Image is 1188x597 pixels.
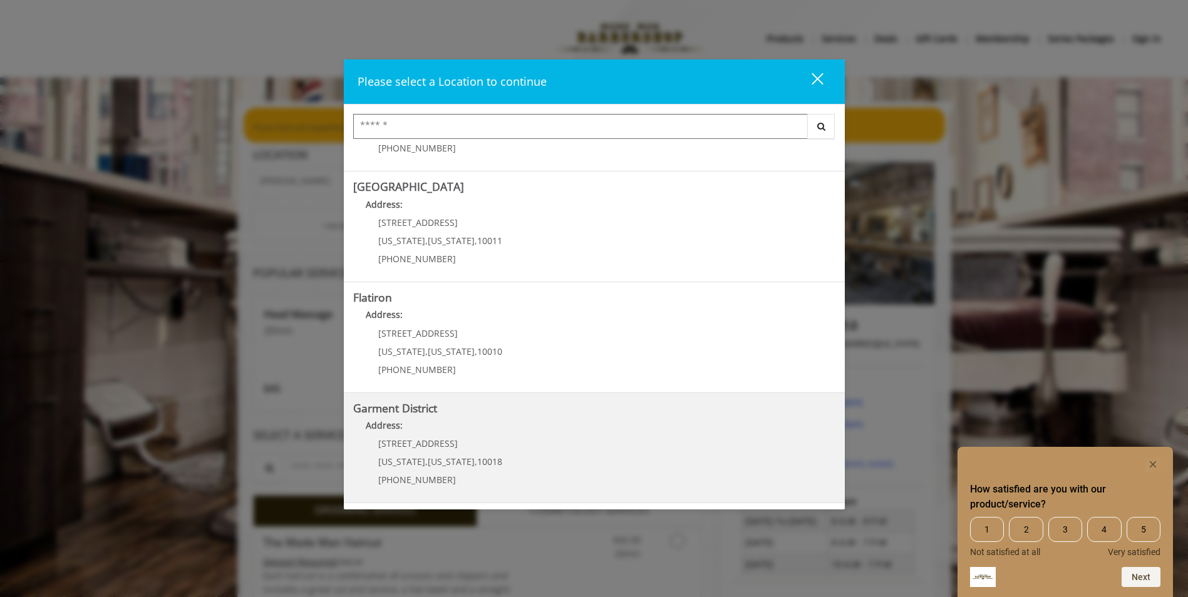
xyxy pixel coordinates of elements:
div: Center Select [353,114,835,145]
span: [US_STATE] [428,235,475,247]
input: Search Center [353,114,808,139]
span: [US_STATE] [428,456,475,467]
span: 3 [1048,517,1082,542]
span: , [475,345,477,357]
b: [GEOGRAPHIC_DATA] [353,179,464,194]
b: Address: [366,198,403,210]
div: How satisfied are you with our product/service? Select an option from 1 to 5, with 1 being Not sa... [970,457,1160,587]
b: Garment District [353,401,437,416]
span: , [425,235,428,247]
button: Next question [1122,567,1160,587]
div: How satisfied are you with our product/service? Select an option from 1 to 5, with 1 being Not sa... [970,517,1160,557]
span: [PHONE_NUMBER] [378,474,456,486]
span: [PHONE_NUMBER] [378,253,456,265]
span: 5 [1127,517,1160,542]
span: [PHONE_NUMBER] [378,364,456,375]
button: Hide survey [1145,457,1160,472]
span: 1 [970,517,1004,542]
span: Please select a Location to continue [358,74,547,89]
span: [US_STATE] [378,345,425,357]
button: close dialog [788,69,831,94]
i: Search button [814,122,829,131]
span: , [475,456,477,467]
span: , [425,345,428,357]
span: 10011 [477,235,502,247]
span: 4 [1087,517,1121,542]
span: 2 [1009,517,1043,542]
div: close dialog [797,72,822,91]
span: Not satisfied at all [970,547,1040,557]
b: Flatiron [353,290,392,305]
b: Address: [366,309,403,320]
span: 10018 [477,456,502,467]
span: [US_STATE] [378,235,425,247]
span: [STREET_ADDRESS] [378,327,458,339]
span: 10010 [477,345,502,357]
span: , [475,235,477,247]
span: [PHONE_NUMBER] [378,142,456,154]
span: [US_STATE] [428,345,475,357]
span: , [425,456,428,467]
h2: How satisfied are you with our product/service? Select an option from 1 to 5, with 1 being Not sa... [970,482,1160,512]
span: [STREET_ADDRESS] [378,437,458,449]
b: Address: [366,419,403,431]
span: [US_STATE] [378,456,425,467]
span: Very satisfied [1108,547,1160,557]
span: [STREET_ADDRESS] [378,217,458,228]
